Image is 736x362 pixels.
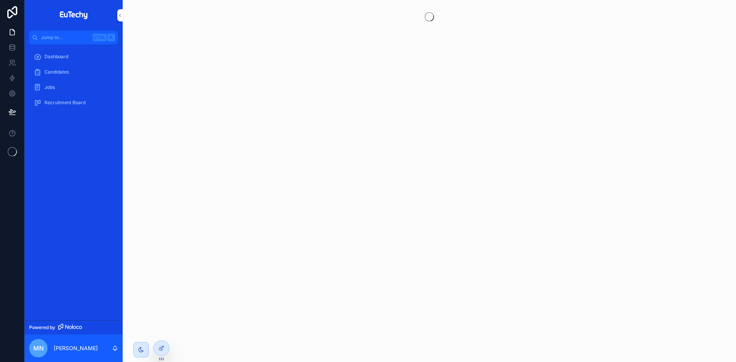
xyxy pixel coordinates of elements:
[29,96,118,110] a: Recruitment Board
[108,34,114,41] span: K
[29,50,118,64] a: Dashboard
[58,9,89,21] img: App logo
[29,80,118,94] a: Jobs
[25,44,123,120] div: scrollable content
[41,34,90,41] span: Jump to...
[93,34,107,41] span: Ctrl
[29,65,118,79] a: Candidates
[44,84,55,90] span: Jobs
[44,100,85,106] span: Recruitment Board
[44,54,68,60] span: Dashboard
[44,69,69,75] span: Candidates
[25,320,123,334] a: Powered by
[29,324,55,331] span: Powered by
[33,344,44,353] span: MN
[29,31,118,44] button: Jump to...CtrlK
[54,344,98,352] p: [PERSON_NAME]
